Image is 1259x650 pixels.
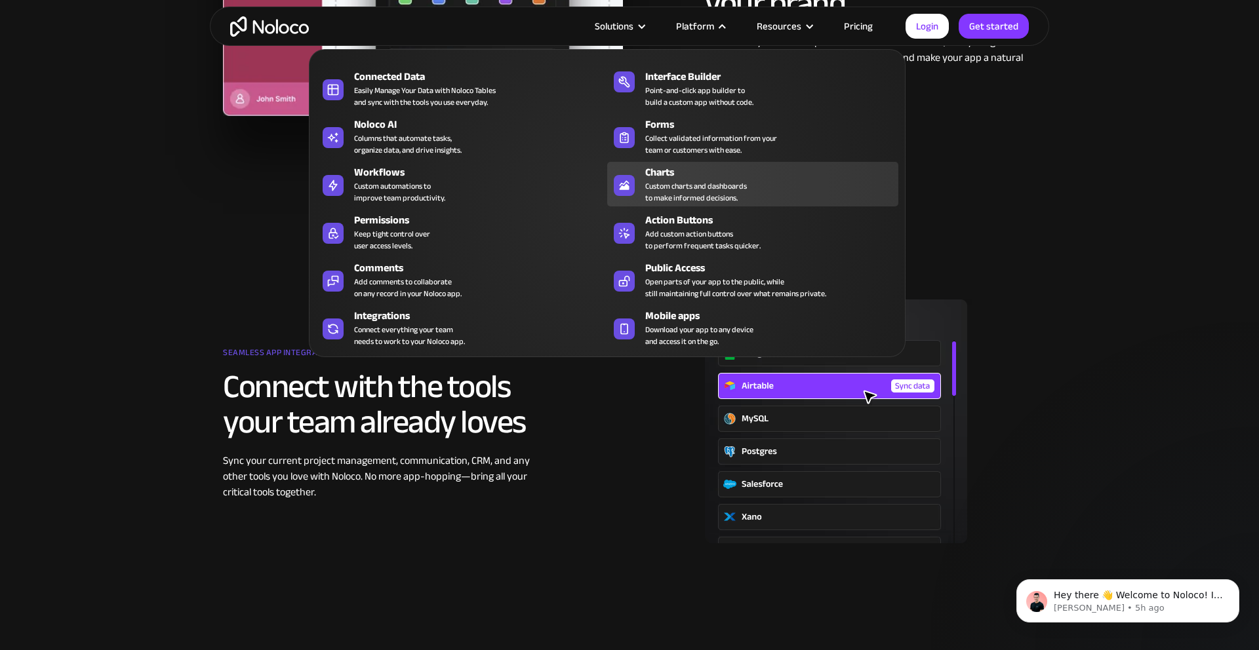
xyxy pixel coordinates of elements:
[354,85,496,108] div: Easily Manage Your Data with Noloco Tables and sync with the tools you use everyday.
[740,18,828,35] div: Resources
[676,18,714,35] div: Platform
[354,212,613,228] div: Permissions
[645,276,826,299] div: Open parts of your app to the public, while still maintaining full control over what remains priv...
[223,453,554,500] div: Sync your current project management, communication, CRM, and any other tools you love with Noloc...
[354,228,430,252] div: Keep tight control over user access levels.
[309,31,906,357] nav: Platform
[230,16,309,37] a: home
[607,258,898,302] a: Public AccessOpen parts of your app to the public, whilestill maintaining full control over what ...
[354,117,613,132] div: Noloco AI
[595,18,633,35] div: Solutions
[906,14,949,39] a: Login
[645,212,904,228] div: Action Buttons
[645,117,904,132] div: Forms
[354,180,445,204] div: Custom automations to improve team productivity.
[660,18,740,35] div: Platform
[828,18,889,35] a: Pricing
[645,260,904,276] div: Public Access
[354,164,613,180] div: Workflows
[607,162,898,206] a: ChartsCustom charts and dashboardsto make informed decisions.
[645,85,753,108] div: Point-and-click app builder to build a custom app without code.
[645,132,777,156] div: Collect validated information from your team or customers with ease.
[607,114,898,159] a: FormsCollect validated information from yourteam or customers with ease.
[316,162,607,206] a: WorkflowsCustom automations toimprove team productivity.
[354,132,462,156] div: Columns that automate tasks, organize data, and drive insights.
[354,69,613,85] div: Connected Data
[645,69,904,85] div: Interface Builder
[607,210,898,254] a: Action ButtonsAdd custom action buttonsto perform frequent tasks quicker.
[645,308,904,324] div: Mobile apps
[578,18,660,35] div: Solutions
[223,343,554,369] div: Seamless app integrations
[316,210,607,254] a: PermissionsKeep tight control overuser access levels.
[354,260,613,276] div: Comments
[316,66,607,111] a: Connected DataEasily Manage Your Data with Noloco Tablesand sync with the tools you use everyday.
[316,305,607,350] a: IntegrationsConnect everything your teamneeds to work to your Noloco app.
[354,276,462,299] div: Add comments to collaborate on any record in your Noloco app.
[645,164,904,180] div: Charts
[354,324,465,347] div: Connect everything your team needs to work to your Noloco app.
[645,324,753,347] span: Download your app to any device and access it on the go.
[316,258,607,302] a: CommentsAdd comments to collaborateon any record in your Noloco app.
[757,18,801,35] div: Resources
[645,228,761,252] div: Add custom action buttons to perform frequent tasks quicker.
[959,14,1029,39] a: Get started
[223,369,554,440] h2: Connect with the tools your team already loves
[645,180,747,204] div: Custom charts and dashboards to make informed decisions.
[316,114,607,159] a: Noloco AIColumns that automate tasks,organize data, and drive insights.
[354,308,613,324] div: Integrations
[997,552,1259,643] iframe: Intercom notifications message
[607,66,898,111] a: Interface BuilderPoint-and-click app builder tobuild a custom app without code.
[607,305,898,350] a: Mobile appsDownload your app to any deviceand access it on the go.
